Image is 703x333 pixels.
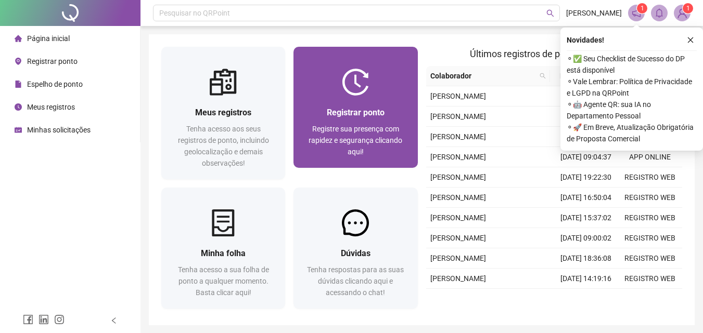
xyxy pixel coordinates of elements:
a: Registrar pontoRegistre sua presença com rapidez e segurança clicando aqui! [293,47,417,168]
td: REGISTRO WEB [618,188,682,208]
td: [DATE] 19:22:59 [554,86,618,106]
span: Meus registros [27,103,75,111]
span: [PERSON_NAME] [430,254,486,262]
span: left [110,317,118,324]
span: [PERSON_NAME] [430,274,486,283]
span: 1 [641,5,644,12]
a: Meus registrosTenha acesso aos seus registros de ponto, incluindo geolocalização e demais observa... [161,47,285,179]
td: REGISTRO WEB [618,248,682,269]
span: Últimos registros de ponto sincronizados [470,48,638,59]
span: search [546,9,554,17]
td: APP ONLINE [618,147,682,167]
span: linkedin [39,314,49,325]
span: [PERSON_NAME] [566,7,622,19]
span: Tenha acesso aos seus registros de ponto, incluindo geolocalização e demais observações! [178,125,269,167]
span: [PERSON_NAME] [430,112,486,121]
span: Dúvidas [341,248,370,258]
span: search [538,68,548,84]
span: Minhas solicitações [27,126,91,134]
td: [DATE] 09:04:37 [554,147,618,167]
span: [PERSON_NAME] [430,92,486,100]
span: Colaborador [430,70,536,82]
span: close [687,36,694,44]
sup: Atualize o seu contato no menu Meus Dados [683,3,693,14]
span: clock-circle [15,103,22,111]
span: Registre sua presença com rapidez e segurança clicando aqui! [309,125,402,156]
span: instagram [54,314,65,325]
a: DúvidasTenha respostas para as suas dúvidas clicando aqui e acessando o chat! [293,188,417,309]
td: [DATE] 15:37:02 [554,208,618,228]
span: [PERSON_NAME] [430,214,486,222]
td: [DATE] 18:36:08 [554,248,618,269]
span: home [15,35,22,42]
th: Data/Hora [550,66,612,86]
span: [PERSON_NAME] [430,193,486,202]
span: Novidades ! [567,34,604,46]
span: [PERSON_NAME] [430,132,486,141]
span: Página inicial [27,34,70,43]
td: [DATE] 14:19:16 [554,269,618,289]
span: Minha folha [201,248,246,258]
span: schedule [15,126,22,134]
span: Registrar ponto [27,57,78,65]
span: notification [632,8,641,18]
span: search [540,73,546,79]
span: ⚬ 🤖 Agente QR: sua IA no Departamento Pessoal [567,99,697,122]
span: [PERSON_NAME] [430,153,486,161]
td: [DATE] 14:13:25 [554,127,618,147]
span: facebook [23,314,33,325]
td: [DATE] 19:22:30 [554,167,618,188]
span: ⚬ Vale Lembrar: Política de Privacidade e LGPD na QRPoint [567,76,697,99]
span: Data/Hora [554,70,599,82]
a: Minha folhaTenha acesso a sua folha de ponto a qualquer momento. Basta clicar aqui! [161,188,285,309]
span: bell [655,8,664,18]
td: [DATE] 12:21:19 [554,289,618,309]
span: [PERSON_NAME] [430,234,486,242]
span: Espelho de ponto [27,80,83,88]
td: REGISTRO WEB [618,167,682,188]
td: REGISTRO WEB [618,208,682,228]
td: [DATE] 15:01:20 [554,106,618,127]
td: REGISTRO WEB [618,269,682,289]
span: [PERSON_NAME] [430,173,486,181]
sup: 1 [637,3,647,14]
span: Meus registros [195,108,251,117]
span: file [15,81,22,88]
span: environment [15,58,22,65]
td: REGISTRO WEB [618,289,682,309]
span: Tenha acesso a sua folha de ponto a qualquer momento. Basta clicar aqui! [178,265,269,297]
td: REGISTRO WEB [618,228,682,248]
span: Tenha respostas para as suas dúvidas clicando aqui e acessando o chat! [307,265,404,297]
td: [DATE] 09:00:02 [554,228,618,248]
img: 90472 [674,5,690,21]
span: ⚬ ✅ Seu Checklist de Sucesso do DP está disponível [567,53,697,76]
span: Registrar ponto [327,108,385,117]
td: [DATE] 16:50:04 [554,188,618,208]
span: 1 [686,5,690,12]
span: ⚬ 🚀 Em Breve, Atualização Obrigatória de Proposta Comercial [567,122,697,144]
